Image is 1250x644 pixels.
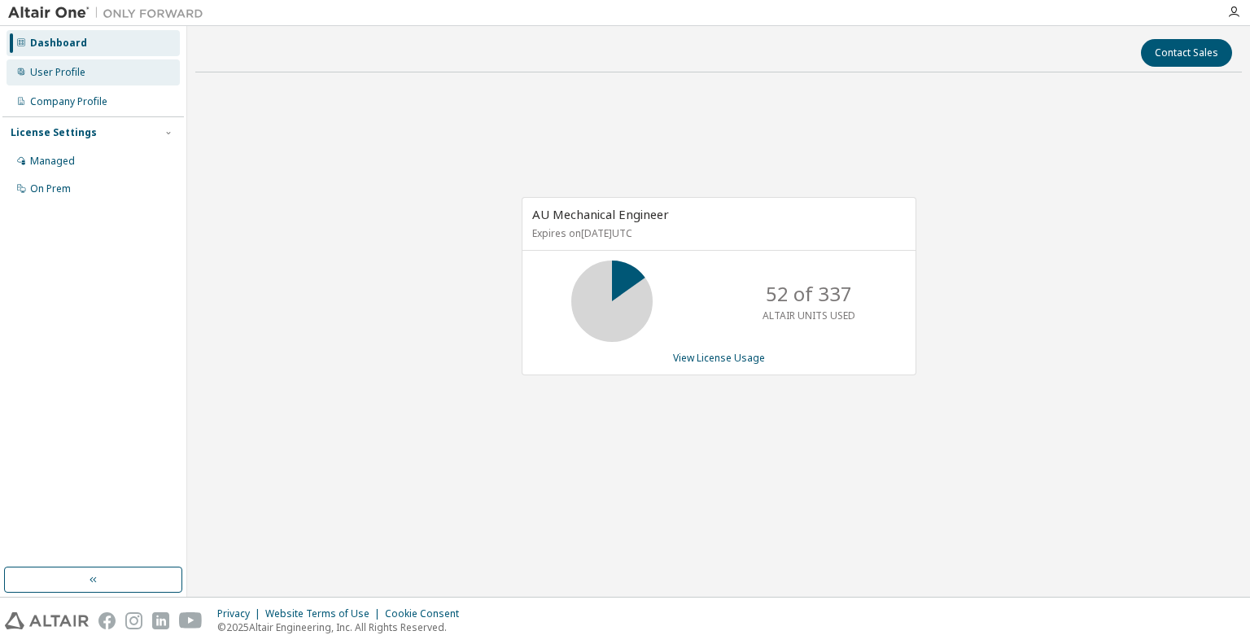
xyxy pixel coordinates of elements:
[30,95,107,108] div: Company Profile
[1141,39,1232,67] button: Contact Sales
[11,126,97,139] div: License Settings
[217,607,265,620] div: Privacy
[265,607,385,620] div: Website Terms of Use
[179,612,203,629] img: youtube.svg
[532,226,902,240] p: Expires on [DATE] UTC
[5,612,89,629] img: altair_logo.svg
[152,612,169,629] img: linkedin.svg
[763,309,855,322] p: ALTAIR UNITS USED
[766,280,852,308] p: 52 of 337
[30,182,71,195] div: On Prem
[98,612,116,629] img: facebook.svg
[30,155,75,168] div: Managed
[125,612,142,629] img: instagram.svg
[217,620,469,634] p: © 2025 Altair Engineering, Inc. All Rights Reserved.
[385,607,469,620] div: Cookie Consent
[673,351,765,365] a: View License Usage
[8,5,212,21] img: Altair One
[30,66,85,79] div: User Profile
[532,206,669,222] span: AU Mechanical Engineer
[30,37,87,50] div: Dashboard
